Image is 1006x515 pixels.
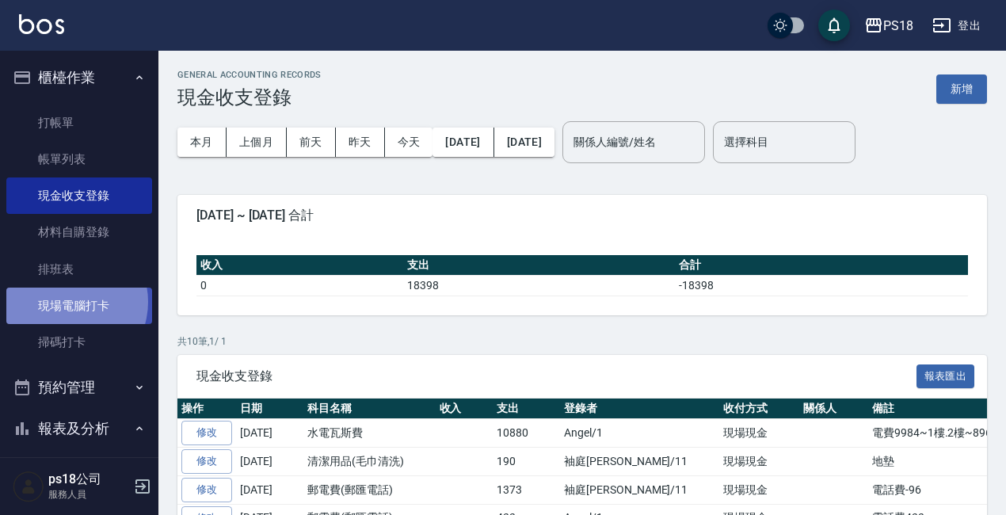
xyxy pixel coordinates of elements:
button: 報表及分析 [6,408,152,449]
div: PS18 [883,16,913,36]
th: 收入 [436,399,493,419]
button: 前天 [287,128,336,157]
th: 支出 [403,255,675,276]
td: 郵電費(郵匯電話) [303,475,436,504]
button: [DATE] [433,128,493,157]
th: 日期 [236,399,303,419]
span: [DATE] ~ [DATE] 合計 [196,208,968,223]
button: 今天 [385,128,433,157]
td: 190 [493,448,560,476]
a: 報表匯出 [916,368,975,383]
td: Angel/1 [560,419,719,448]
button: 新增 [936,74,987,104]
td: 清潔用品(毛巾清洗) [303,448,436,476]
a: 排班表 [6,251,152,288]
p: 共 10 筆, 1 / 1 [177,334,987,349]
button: 登出 [926,11,987,40]
td: 袖庭[PERSON_NAME]/11 [560,475,719,504]
a: 帳單列表 [6,141,152,177]
h5: ps18公司 [48,471,129,487]
button: [DATE] [494,128,554,157]
td: 袖庭[PERSON_NAME]/11 [560,448,719,476]
button: save [818,10,850,41]
td: 現場現金 [719,448,799,476]
img: Logo [19,14,64,34]
a: 修改 [181,449,232,474]
a: 修改 [181,478,232,502]
td: 18398 [403,275,675,296]
button: 本月 [177,128,227,157]
td: [DATE] [236,448,303,476]
th: 合計 [675,255,968,276]
th: 支出 [493,399,560,419]
a: 打帳單 [6,105,152,141]
button: 上個月 [227,128,287,157]
h3: 現金收支登錄 [177,86,322,109]
button: 昨天 [336,128,385,157]
th: 操作 [177,399,236,419]
th: 關係人 [799,399,868,419]
span: 現金收支登錄 [196,368,916,384]
a: 掃碼打卡 [6,324,152,360]
a: 修改 [181,421,232,445]
th: 登錄者 [560,399,719,419]
a: 材料自購登錄 [6,214,152,250]
td: 現場現金 [719,475,799,504]
th: 收付方式 [719,399,799,419]
button: 預約管理 [6,367,152,408]
button: 報表匯出 [916,364,975,389]
td: 0 [196,275,403,296]
button: PS18 [858,10,920,42]
td: 10880 [493,419,560,448]
a: 新增 [936,81,987,96]
h2: GENERAL ACCOUNTING RECORDS [177,70,322,80]
td: 1373 [493,475,560,504]
td: 水電瓦斯費 [303,419,436,448]
a: 現場電腦打卡 [6,288,152,324]
p: 服務人員 [48,487,129,502]
button: 櫃檯作業 [6,57,152,98]
td: [DATE] [236,475,303,504]
img: Person [13,471,44,502]
td: [DATE] [236,419,303,448]
td: -18398 [675,275,968,296]
a: 報表目錄 [6,455,152,491]
th: 收入 [196,255,403,276]
a: 現金收支登錄 [6,177,152,214]
th: 科目名稱 [303,399,436,419]
td: 現場現金 [719,419,799,448]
